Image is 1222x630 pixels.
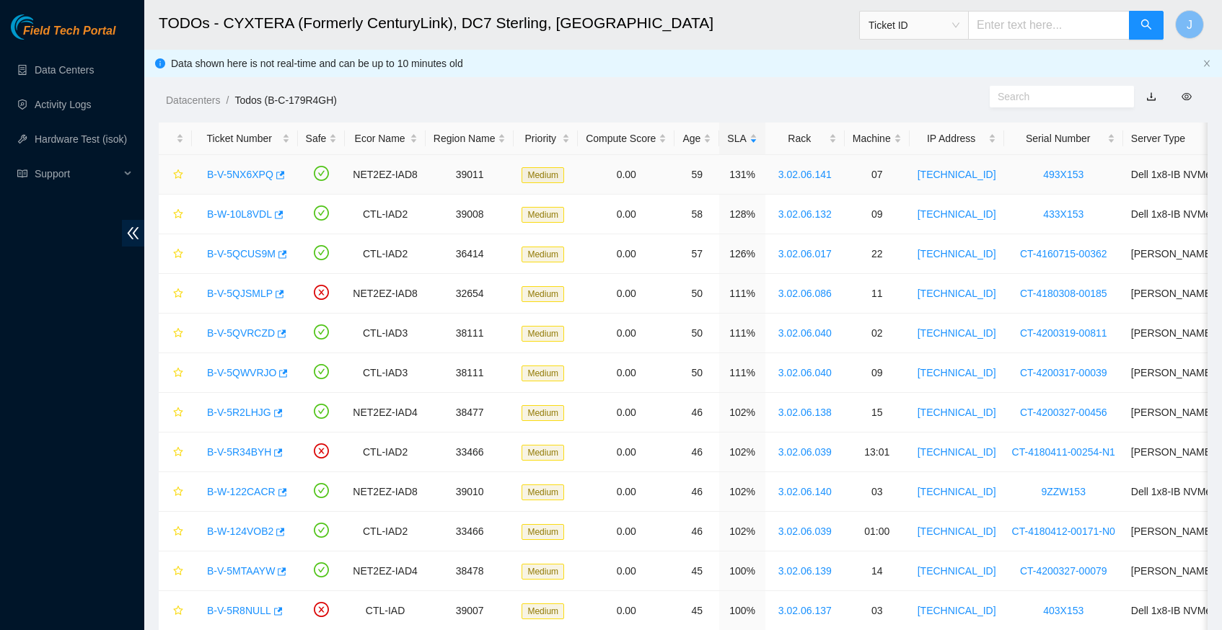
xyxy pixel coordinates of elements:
td: 0.00 [578,314,674,353]
a: 9ZZW153 [1041,486,1085,497]
a: CT-4200319-00811 [1020,327,1107,339]
span: star [173,328,183,340]
a: 3.02.06.138 [778,407,832,418]
button: star [167,163,184,186]
td: CTL-IAD2 [345,432,425,472]
span: star [173,605,183,617]
a: [TECHNICAL_ID] [918,565,996,577]
td: 0.00 [578,234,674,274]
a: 433X153 [1043,208,1083,220]
td: 126% [719,234,765,274]
a: 3.02.06.039 [778,525,832,537]
span: close-circle [314,602,329,617]
a: CT-4180308-00185 [1020,288,1107,299]
td: 46 [674,512,719,551]
button: star [167,440,184,463]
a: 3.02.06.039 [778,446,832,458]
a: 3.02.06.137 [778,605,832,616]
td: CTL-IAD3 [345,314,425,353]
td: 0.00 [578,432,674,472]
a: [TECHNICAL_ID] [918,486,996,497]
a: B-W-122CACR [207,486,276,497]
span: Medium [522,524,564,540]
a: Akamai TechnologiesField Tech Portal [11,26,115,45]
a: [TECHNICAL_ID] [918,169,996,180]
span: star [173,209,183,221]
span: J [1187,16,1192,34]
a: 493X153 [1043,169,1083,180]
button: star [167,520,184,543]
span: star [173,487,183,498]
button: star [167,203,184,226]
td: 07 [845,155,910,195]
button: star [167,599,184,622]
a: 3.02.06.132 [778,208,832,220]
td: 39010 [426,472,514,512]
a: 3.02.06.141 [778,169,832,180]
td: 09 [845,353,910,393]
td: 14 [845,551,910,591]
span: Medium [522,167,564,183]
a: [TECHNICAL_ID] [918,208,996,220]
a: Activity Logs [35,99,92,110]
td: 111% [719,314,765,353]
a: download [1146,91,1156,102]
span: close-circle [314,285,329,300]
td: 02 [845,314,910,353]
td: 22 [845,234,910,274]
a: 3.02.06.139 [778,565,832,577]
a: Datacenters [166,94,220,106]
td: 46 [674,472,719,512]
td: 59 [674,155,719,195]
input: Search [998,89,1115,105]
td: 03 [845,472,910,512]
td: 0.00 [578,155,674,195]
button: J [1175,10,1204,39]
a: [TECHNICAL_ID] [918,446,996,458]
td: 39011 [426,155,514,195]
td: 102% [719,432,765,472]
a: [TECHNICAL_ID] [918,248,996,259]
a: B-V-5NX6XPQ [207,169,273,180]
td: NET2EZ-IAD8 [345,155,425,195]
button: star [167,401,184,424]
td: 50 [674,274,719,314]
span: star [173,447,183,458]
a: [TECHNICAL_ID] [918,407,996,418]
td: 45 [674,551,719,591]
a: B-V-5MTAAYW [207,565,275,577]
td: 33466 [426,432,514,472]
td: 38111 [426,314,514,353]
span: Medium [522,564,564,580]
button: star [167,480,184,503]
a: CT-4160715-00362 [1020,248,1107,259]
a: B-W-124VOB2 [207,525,273,537]
td: 13:01 [845,432,910,472]
span: Medium [522,326,564,342]
a: B-V-5R34BYH [207,446,271,458]
td: CTL-IAD3 [345,353,425,393]
span: check-circle [314,364,329,379]
td: 131% [719,155,765,195]
td: 11 [845,274,910,314]
td: NET2EZ-IAD4 [345,393,425,432]
span: check-circle [314,205,329,221]
span: read [17,169,27,179]
a: CT-4200317-00039 [1020,367,1107,378]
span: Support [35,159,120,188]
a: B-V-5R2LHJG [207,407,271,418]
a: CT-4180411-00254-N1 [1012,446,1115,458]
a: [TECHNICAL_ID] [918,525,996,537]
td: 01:00 [845,512,910,551]
td: 0.00 [578,393,674,432]
span: Medium [522,286,564,302]
a: [TECHNICAL_ID] [918,327,996,339]
span: star [173,169,183,181]
button: star [167,242,184,265]
span: eye [1182,92,1192,102]
span: Field Tech Portal [23,25,115,38]
a: B-V-5QJSMLP [207,288,273,299]
td: CTL-IAD2 [345,512,425,551]
span: check-circle [314,483,329,498]
a: [TECHNICAL_ID] [918,288,996,299]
